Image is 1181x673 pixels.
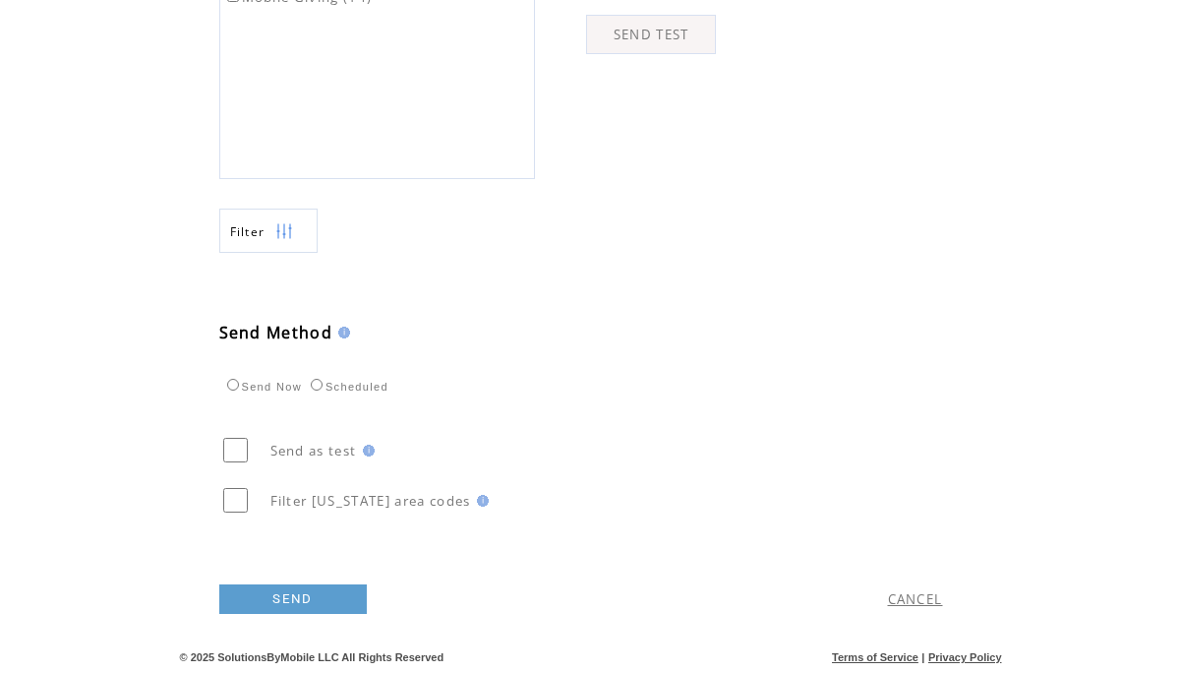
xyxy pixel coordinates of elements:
[275,210,293,254] img: filters.png
[219,584,367,614] a: SEND
[230,223,266,240] span: Show filters
[928,651,1002,663] a: Privacy Policy
[222,381,302,393] label: Send Now
[357,445,375,457] img: help.gif
[832,651,918,663] a: Terms of Service
[270,442,357,459] span: Send as test
[471,495,489,507] img: help.gif
[306,381,388,393] label: Scheduled
[311,379,323,391] input: Scheduled
[270,492,471,510] span: Filter [US_STATE] area codes
[586,15,716,54] a: SEND TEST
[888,590,943,608] a: CANCEL
[219,209,318,253] a: Filter
[921,651,924,663] span: |
[332,327,350,338] img: help.gif
[219,322,333,343] span: Send Method
[180,651,444,663] span: © 2025 SolutionsByMobile LLC All Rights Reserved
[227,379,239,391] input: Send Now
